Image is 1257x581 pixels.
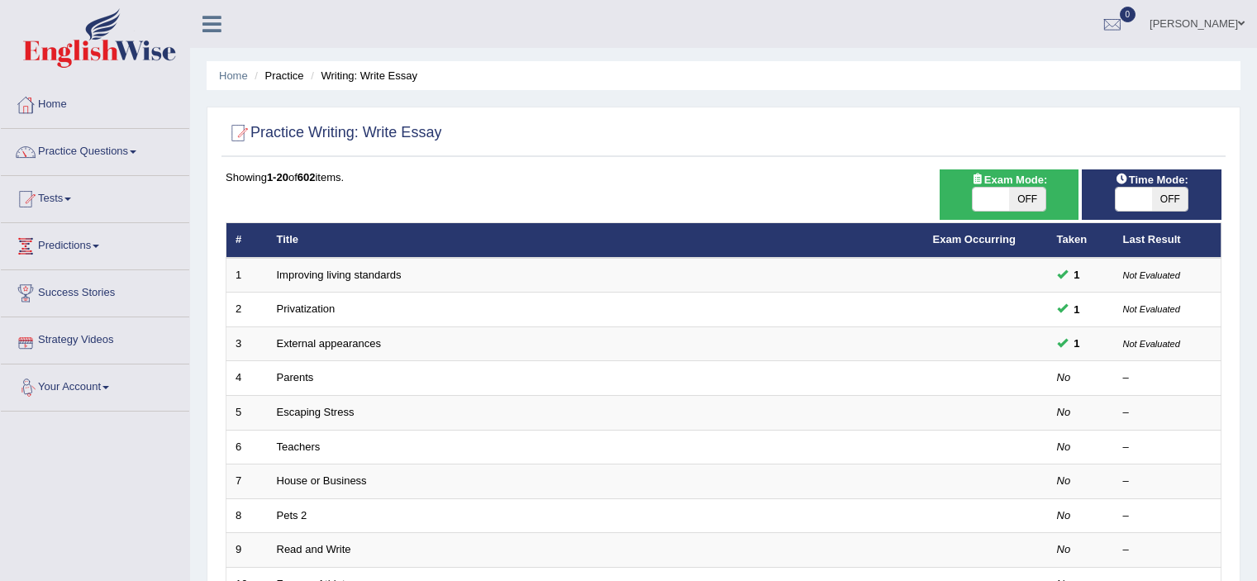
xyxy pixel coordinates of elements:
[226,326,268,361] td: 3
[277,509,307,521] a: Pets 2
[226,223,268,258] th: #
[1,129,189,170] a: Practice Questions
[1,364,189,406] a: Your Account
[226,430,268,464] td: 6
[1123,339,1180,349] small: Not Evaluated
[277,406,355,418] a: Escaping Stress
[1123,405,1212,421] div: –
[1,82,189,123] a: Home
[1123,542,1212,558] div: –
[1009,188,1045,211] span: OFF
[940,169,1079,220] div: Show exams occurring in exams
[226,361,268,396] td: 4
[964,171,1054,188] span: Exam Mode:
[268,223,924,258] th: Title
[1,176,189,217] a: Tests
[226,169,1221,185] div: Showing of items.
[298,171,316,183] b: 602
[277,543,351,555] a: Read and Write
[1068,335,1087,352] span: You can still take this question
[277,371,314,383] a: Parents
[226,293,268,327] td: 2
[1109,171,1195,188] span: Time Mode:
[1057,509,1071,521] em: No
[277,302,336,315] a: Privatization
[1057,543,1071,555] em: No
[226,533,268,568] td: 9
[1123,370,1212,386] div: –
[226,396,268,431] td: 5
[277,337,381,350] a: External appearances
[1,317,189,359] a: Strategy Videos
[1114,223,1221,258] th: Last Result
[1,270,189,312] a: Success Stories
[1068,266,1087,283] span: You can still take this question
[1057,371,1071,383] em: No
[250,68,303,83] li: Practice
[267,171,288,183] b: 1-20
[1,223,189,264] a: Predictions
[226,498,268,533] td: 8
[1152,188,1188,211] span: OFF
[1123,270,1180,280] small: Not Evaluated
[277,474,367,487] a: House or Business
[277,441,321,453] a: Teachers
[1120,7,1136,22] span: 0
[226,464,268,499] td: 7
[933,233,1016,245] a: Exam Occurring
[226,258,268,293] td: 1
[1068,301,1087,318] span: You can still take this question
[277,269,402,281] a: Improving living standards
[1123,474,1212,489] div: –
[307,68,417,83] li: Writing: Write Essay
[1057,406,1071,418] em: No
[1048,223,1114,258] th: Taken
[219,69,248,82] a: Home
[1123,440,1212,455] div: –
[1123,304,1180,314] small: Not Evaluated
[1057,441,1071,453] em: No
[1123,508,1212,524] div: –
[1057,474,1071,487] em: No
[226,121,441,145] h2: Practice Writing: Write Essay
